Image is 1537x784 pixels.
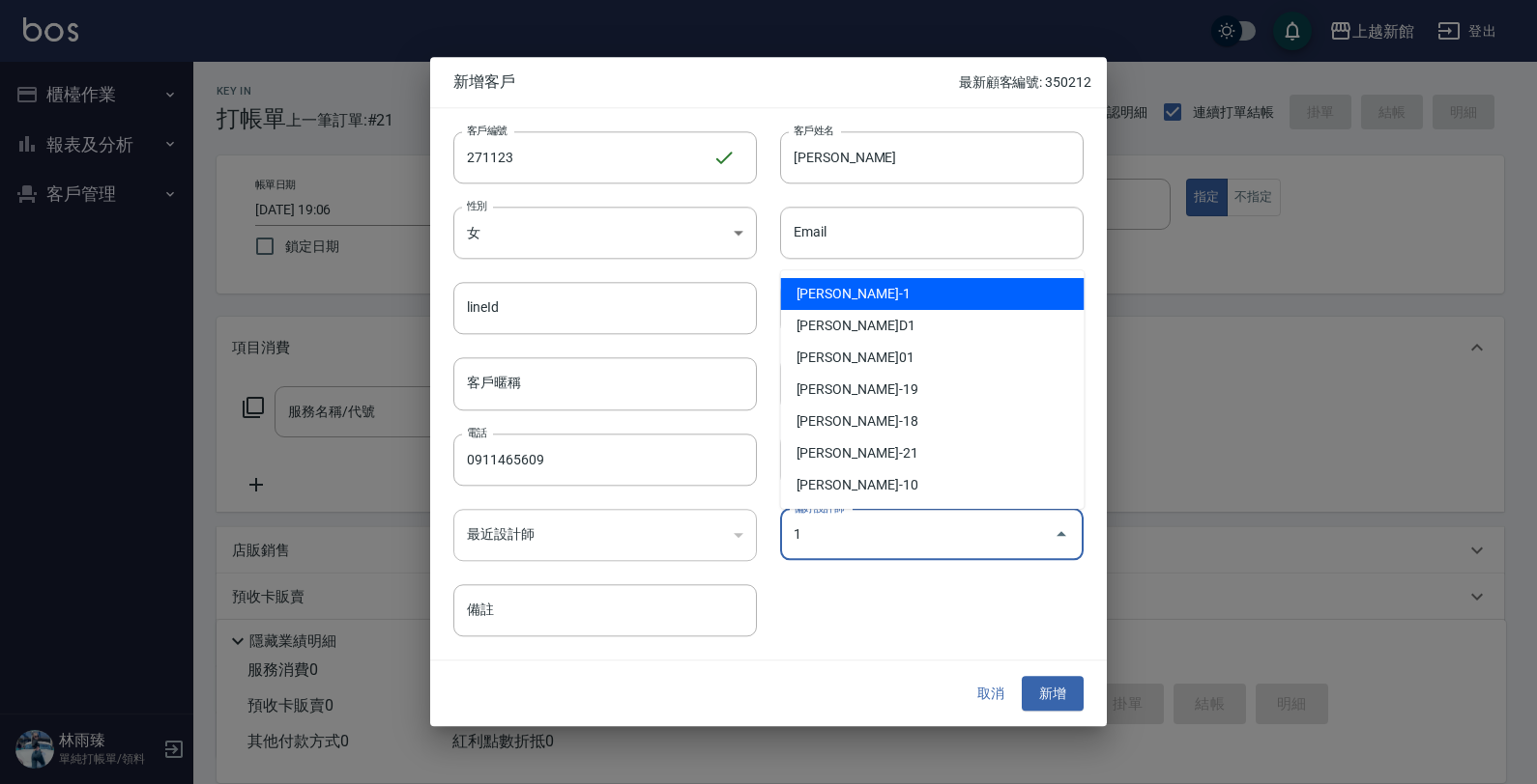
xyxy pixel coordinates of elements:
[794,123,834,137] label: 客戶姓名
[467,425,487,439] label: 電話
[467,123,507,137] label: 客戶編號
[781,374,1085,406] li: [PERSON_NAME]-19
[453,72,959,92] span: 新增客戶
[1022,676,1084,712] button: 新增
[794,500,844,515] label: 偏好設計師
[1046,519,1077,550] button: Close
[781,342,1085,374] li: [PERSON_NAME]01
[781,310,1085,342] li: [PERSON_NAME]D1
[959,72,1091,93] p: 最新顧客編號: 350212
[960,676,1022,712] button: 取消
[453,207,757,259] div: 女
[467,198,487,212] label: 性別
[781,437,1085,469] li: [PERSON_NAME]-21
[781,278,1085,310] li: [PERSON_NAME]-1
[781,406,1085,437] li: [PERSON_NAME]-18
[781,469,1085,501] li: [PERSON_NAME]-10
